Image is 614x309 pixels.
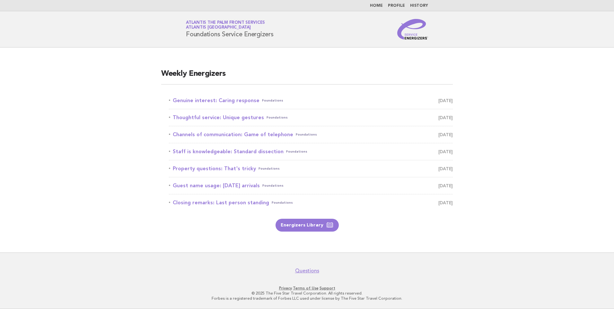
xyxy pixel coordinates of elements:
[370,4,383,8] a: Home
[186,26,251,30] span: Atlantis [GEOGRAPHIC_DATA]
[169,164,453,173] a: Property questions: That's trickyFoundations [DATE]
[397,19,428,40] img: Service Energizers
[186,21,265,30] a: Atlantis The Palm Front ServicesAtlantis [GEOGRAPHIC_DATA]
[438,130,453,139] span: [DATE]
[262,181,284,190] span: Foundations
[110,296,504,301] p: Forbes is a registered trademark of Forbes LLC used under license by The Five Star Travel Corpora...
[438,147,453,156] span: [DATE]
[169,130,453,139] a: Channels of communication: Game of telephoneFoundations [DATE]
[286,147,307,156] span: Foundations
[272,198,293,207] span: Foundations
[293,286,319,290] a: Terms of Use
[169,113,453,122] a: Thoughtful service: Unique gesturesFoundations [DATE]
[110,286,504,291] p: · ·
[267,113,288,122] span: Foundations
[388,4,405,8] a: Profile
[161,69,453,84] h2: Weekly Energizers
[262,96,283,105] span: Foundations
[169,96,453,105] a: Genuine interest: Caring responseFoundations [DATE]
[296,130,317,139] span: Foundations
[320,286,335,290] a: Support
[276,219,339,232] a: Energizers Library
[438,96,453,105] span: [DATE]
[110,291,504,296] p: © 2025 The Five Star Travel Corporation. All rights reserved.
[438,181,453,190] span: [DATE]
[169,198,453,207] a: Closing remarks: Last person standingFoundations [DATE]
[438,198,453,207] span: [DATE]
[169,181,453,190] a: Guest name usage: [DATE] arrivalsFoundations [DATE]
[259,164,280,173] span: Foundations
[295,268,319,274] a: Questions
[410,4,428,8] a: History
[279,286,292,290] a: Privacy
[438,113,453,122] span: [DATE]
[169,147,453,156] a: Staff is knowledgeable: Standard dissectionFoundations [DATE]
[186,21,274,38] h1: Foundations Service Energizers
[438,164,453,173] span: [DATE]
